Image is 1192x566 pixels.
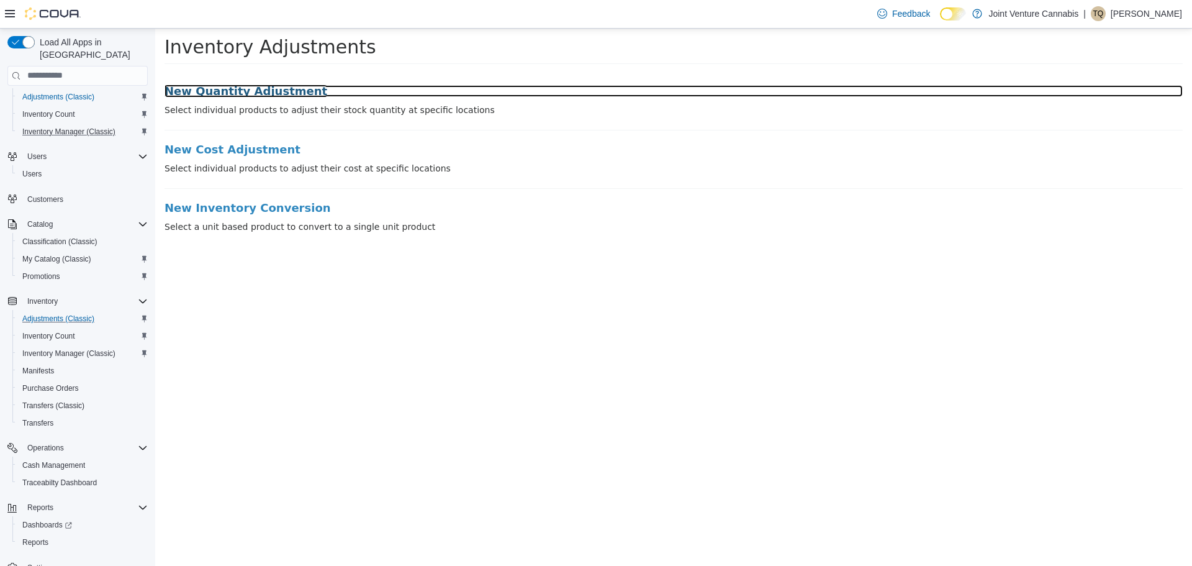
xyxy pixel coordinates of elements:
span: Inventory Manager (Classic) [22,349,115,358]
span: Reports [22,537,48,547]
span: My Catalog (Classic) [22,254,91,264]
span: Transfers (Classic) [17,398,148,413]
span: Catalog [22,217,148,232]
p: Select a unit based product to convert to a single unit product [9,192,1027,205]
span: Catalog [27,219,53,229]
span: Purchase Orders [22,383,79,393]
button: Inventory Manager (Classic) [12,345,153,362]
a: Promotions [17,269,65,284]
button: Manifests [12,362,153,380]
button: Inventory Count [12,106,153,123]
a: Inventory Count [17,107,80,122]
button: Inventory Manager (Classic) [12,123,153,140]
button: Purchase Orders [12,380,153,397]
span: Customers [22,191,148,207]
span: Cash Management [22,460,85,470]
button: Inventory [2,293,153,310]
button: Adjustments (Classic) [12,310,153,327]
a: Classification (Classic) [17,234,102,249]
span: Reports [17,535,148,550]
button: Operations [22,440,69,455]
span: Cash Management [17,458,148,473]
span: Inventory Manager (Classic) [17,346,148,361]
button: Users [12,165,153,183]
a: Cash Management [17,458,90,473]
span: Users [27,152,47,162]
a: Users [17,167,47,181]
button: Transfers [12,414,153,432]
button: Users [22,149,52,164]
span: Load All Apps in [GEOGRAPHIC_DATA] [35,36,148,61]
img: Cova [25,7,81,20]
a: Inventory Manager (Classic) [17,124,120,139]
button: Users [2,148,153,165]
a: Reports [17,535,53,550]
a: Transfers [17,416,58,431]
button: Catalog [2,216,153,233]
a: Manifests [17,363,59,378]
span: Inventory Manager (Classic) [22,127,115,137]
span: Classification (Classic) [17,234,148,249]
a: Purchase Orders [17,381,84,396]
button: Promotions [12,268,153,285]
span: Users [22,149,148,164]
span: Inventory Count [22,331,75,341]
span: Operations [27,443,64,453]
span: Traceabilty Dashboard [22,478,97,488]
button: Operations [2,439,153,457]
button: Inventory Count [12,327,153,345]
span: Promotions [22,272,60,281]
span: Transfers (Classic) [22,401,84,411]
a: New Cost Adjustment [9,115,1027,127]
input: Dark Mode [940,7,966,21]
h3: New Inventory Conversion [9,173,1027,186]
button: Adjustments (Classic) [12,88,153,106]
a: Traceabilty Dashboard [17,475,102,490]
button: Reports [2,499,153,516]
button: My Catalog (Classic) [12,250,153,268]
span: Users [17,167,148,181]
a: Transfers (Classic) [17,398,89,413]
span: Classification (Classic) [22,237,97,247]
a: My Catalog (Classic) [17,252,96,267]
span: Transfers [17,416,148,431]
span: Reports [27,503,53,513]
span: Users [22,169,42,179]
span: Transfers [22,418,53,428]
button: Customers [2,190,153,208]
span: Inventory Count [22,109,75,119]
button: Traceabilty Dashboard [12,474,153,491]
span: Feedback [892,7,930,20]
button: Inventory [22,294,63,309]
span: Adjustments (Classic) [22,92,94,102]
p: Select individual products to adjust their cost at specific locations [9,134,1027,147]
span: Inventory Manager (Classic) [17,124,148,139]
div: Terrence Quarles [1091,6,1106,21]
span: Inventory [27,296,58,306]
p: [PERSON_NAME] [1111,6,1182,21]
button: Cash Management [12,457,153,474]
span: Operations [22,440,148,455]
span: Customers [27,194,63,204]
button: Classification (Classic) [12,233,153,250]
span: Traceabilty Dashboard [17,475,148,490]
span: Manifests [22,366,54,376]
span: TQ [1093,6,1104,21]
span: Adjustments (Classic) [22,314,94,324]
a: Inventory Manager (Classic) [17,346,120,361]
button: Reports [12,534,153,551]
a: Dashboards [12,516,153,534]
span: Inventory Adjustments [9,7,221,29]
p: | [1083,6,1086,21]
button: Transfers (Classic) [12,397,153,414]
span: Inventory Count [17,107,148,122]
span: Dark Mode [940,21,941,21]
h3: New Quantity Adjustment [9,57,1027,69]
span: Manifests [17,363,148,378]
span: Reports [22,500,148,515]
button: Reports [22,500,58,515]
a: Feedback [872,1,935,26]
a: Customers [22,192,68,207]
a: Adjustments (Classic) [17,311,99,326]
